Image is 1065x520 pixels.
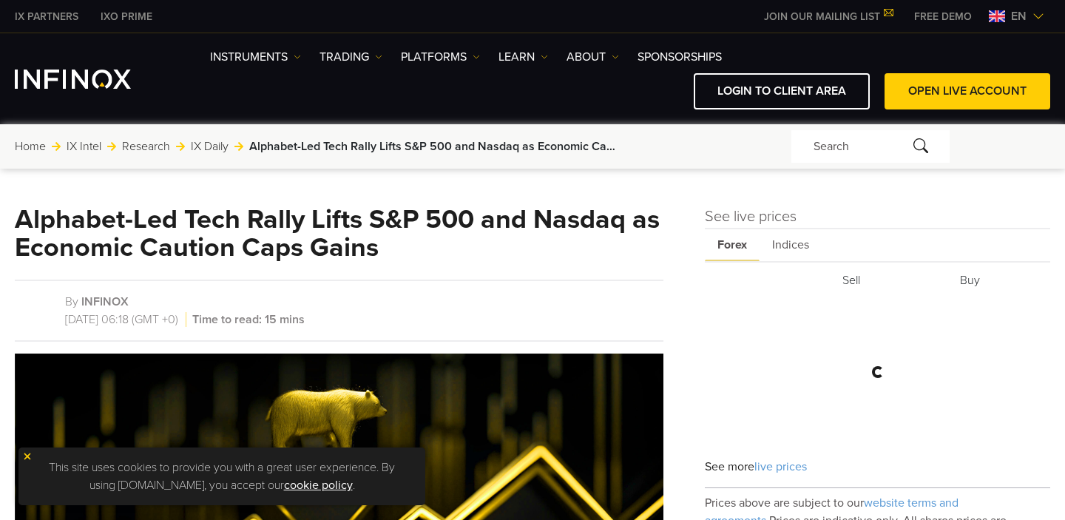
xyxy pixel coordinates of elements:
a: OPEN LIVE ACCOUNT [885,73,1050,109]
span: Alphabet-Led Tech Rally Lifts S&P 500 and Nasdaq as Economic Caution Caps Gains [249,138,619,155]
span: live prices [754,459,807,474]
h4: See live prices [705,206,1050,228]
span: [DATE] 06:18 (GMT +0) [65,312,186,327]
span: Indices [760,229,822,261]
h1: Alphabet-Led Tech Rally Lifts S&P 500 and Nasdaq as Economic Caution Caps Gains [15,206,663,262]
span: Forex [705,229,760,261]
img: arrow-right [176,142,185,151]
img: arrow-right [107,142,116,151]
div: Search [791,130,950,163]
a: Learn [498,48,548,66]
a: INFINOX Logo [15,70,166,89]
p: This site uses cookies to provide you with a great user experience. By using [DOMAIN_NAME], you a... [26,455,418,498]
a: JOIN OUR MAILING LIST [753,10,903,23]
span: Time to read: 15 mins [189,312,305,327]
a: LOGIN TO CLIENT AREA [694,73,870,109]
a: INFINOX [4,9,89,24]
a: PLATFORMS [401,48,480,66]
a: INFINOX [81,294,129,309]
a: Home [15,138,46,155]
span: en [1005,7,1032,25]
a: INFINOX MENU [903,9,983,24]
a: TRADING [319,48,382,66]
a: Instruments [210,48,301,66]
img: arrow-right [234,142,243,151]
a: IX Intel [67,138,101,155]
a: cookie policy [284,478,353,493]
a: INFINOX [89,9,163,24]
a: Research [122,138,170,155]
img: arrow-right [52,142,61,151]
th: Sell [825,264,941,297]
div: See more [705,446,1050,488]
th: Buy [942,264,1049,297]
a: SPONSORSHIPS [638,48,722,66]
span: By [65,294,78,309]
a: IX Daily [191,138,229,155]
img: yellow close icon [22,451,33,462]
a: ABOUT [567,48,619,66]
